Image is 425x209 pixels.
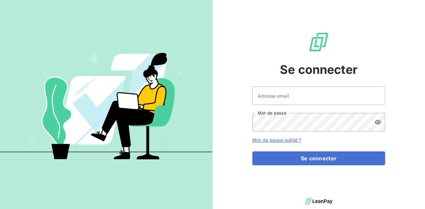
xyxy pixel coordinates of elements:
img: logo [305,196,332,206]
button: Se connecter [252,151,385,165]
img: Logo LeanPay [308,31,329,53]
input: placeholder [252,86,385,105]
span: Se connecter [280,61,358,78]
a: Mot de passe oublié ? [252,137,301,143]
